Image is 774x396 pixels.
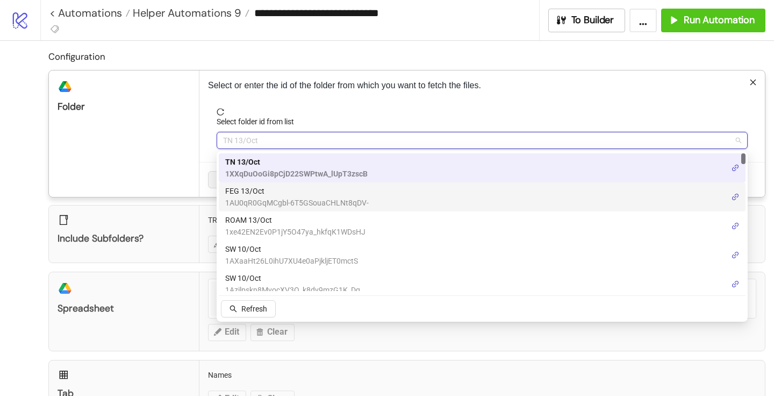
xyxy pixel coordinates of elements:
span: TN 13/Oct [223,132,741,148]
a: Helper Automations 9 [130,8,249,18]
span: Run Automation [684,14,755,26]
span: 1XXqDuOoGi8pCjD22SWPtwA_lUpT3zscB [225,168,368,180]
span: Helper Automations 9 [130,6,241,20]
span: link [732,193,739,201]
span: FEG 13/Oct [225,185,369,197]
span: search [230,305,237,313]
span: Refresh [241,305,267,313]
span: 1AU0qR0GqMCgbl-6T5GSouaCHLNt8qDV- [225,197,369,209]
span: close [749,79,757,86]
a: link [732,249,739,261]
button: Run Automation [661,9,765,32]
span: SW 10/Oct [225,243,358,255]
button: ... [629,9,657,32]
a: link [732,191,739,203]
h2: Configuration [48,49,765,63]
a: link [732,162,739,174]
label: Select folder id from list [217,116,301,128]
div: SW 10/Oct [219,270,746,299]
span: 1xe42EN2Ev0P1jY5O47ya_hkfqK1WDsHJ [225,226,365,238]
div: TN 13/Oct [219,153,746,182]
span: link [732,280,739,288]
span: TN 13/Oct [225,156,368,168]
div: Folder [58,101,190,113]
span: link [732,251,739,259]
span: link [732,222,739,230]
p: Select or enter the id of the folder from which you want to fetch the files. [208,79,756,92]
div: FEG 13/Oct [219,182,746,211]
span: 1AXaaHt26L0ihU7XU4e0aPjkljET0mctS [225,255,358,267]
div: ROAM 13/Oct [219,211,746,241]
span: To Builder [571,14,614,26]
div: SW 10/Oct (2) [219,241,746,270]
span: reload [217,108,748,116]
span: ROAM 13/Oct [225,214,365,226]
span: 1Azilpskn8MvocXV3O_k8dv9mzG1K_Dq_ [225,284,363,296]
span: link [732,164,739,172]
a: link [732,278,739,290]
button: Refresh [221,300,276,317]
a: link [732,220,739,232]
a: < Automations [49,8,130,18]
button: To Builder [548,9,626,32]
button: Cancel [208,171,248,188]
span: SW 10/Oct [225,272,363,284]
